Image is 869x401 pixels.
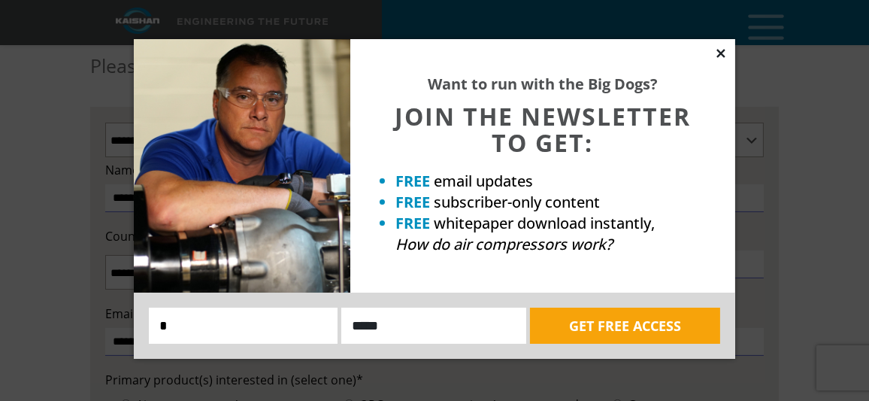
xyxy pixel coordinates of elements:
strong: FREE [395,171,430,191]
input: Email [341,308,526,344]
button: GET FREE ACCESS [530,308,720,344]
button: Close [714,47,728,60]
span: JOIN THE NEWSLETTER TO GET: [395,100,691,159]
em: How do air compressors work? [395,234,613,254]
span: email updates [434,171,533,191]
span: subscriber-only content [434,192,600,212]
input: Name: [149,308,338,344]
strong: FREE [395,192,430,212]
span: whitepaper download instantly, [434,213,655,233]
strong: Want to run with the Big Dogs? [428,74,658,94]
strong: FREE [395,213,430,233]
